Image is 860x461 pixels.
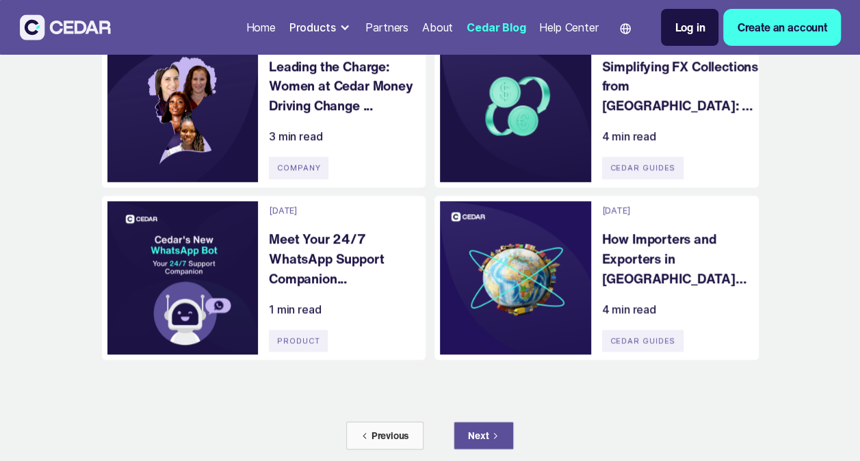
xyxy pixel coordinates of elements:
[372,428,410,443] div: Previous
[360,12,414,42] a: Partners
[602,157,684,179] div: Cedar Guides
[289,19,336,36] div: Products
[365,19,408,36] div: Partners
[467,19,525,36] div: Cedar Blog
[454,421,514,449] a: Next Page
[269,301,321,317] div: 1 min read
[675,19,705,36] div: Log in
[602,330,684,352] div: Cedar Guides
[602,57,759,116] a: Simplifying FX Collections from [GEOGRAPHIC_DATA]: A Guide for Expo...
[269,229,426,288] a: Meet Your 24/7 WhatsApp Support Companion...
[539,19,598,36] div: Help Center
[269,128,322,144] div: 3 min read
[417,12,458,42] a: About
[102,421,759,449] div: List
[346,421,424,449] a: Previous Page
[246,19,275,36] div: Home
[602,229,759,288] a: How Importers and Exporters in [GEOGRAPHIC_DATA] Can Save on FX Cost...
[422,19,453,36] div: About
[661,9,718,46] a: Log in
[269,57,426,116] a: Leading the Charge: Women at Cedar Money Driving Change ...
[468,428,488,443] div: Next
[269,204,297,217] div: [DATE]
[269,157,328,179] div: company
[284,14,358,41] div: Products
[723,9,840,46] a: Create an account
[240,12,281,42] a: Home
[534,12,603,42] a: Help Center
[602,128,656,144] div: 4 min read
[269,330,328,352] div: Product
[620,23,631,34] img: world icon
[602,301,656,317] div: 4 min read
[461,12,531,42] a: Cedar Blog
[602,204,630,217] div: [DATE]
